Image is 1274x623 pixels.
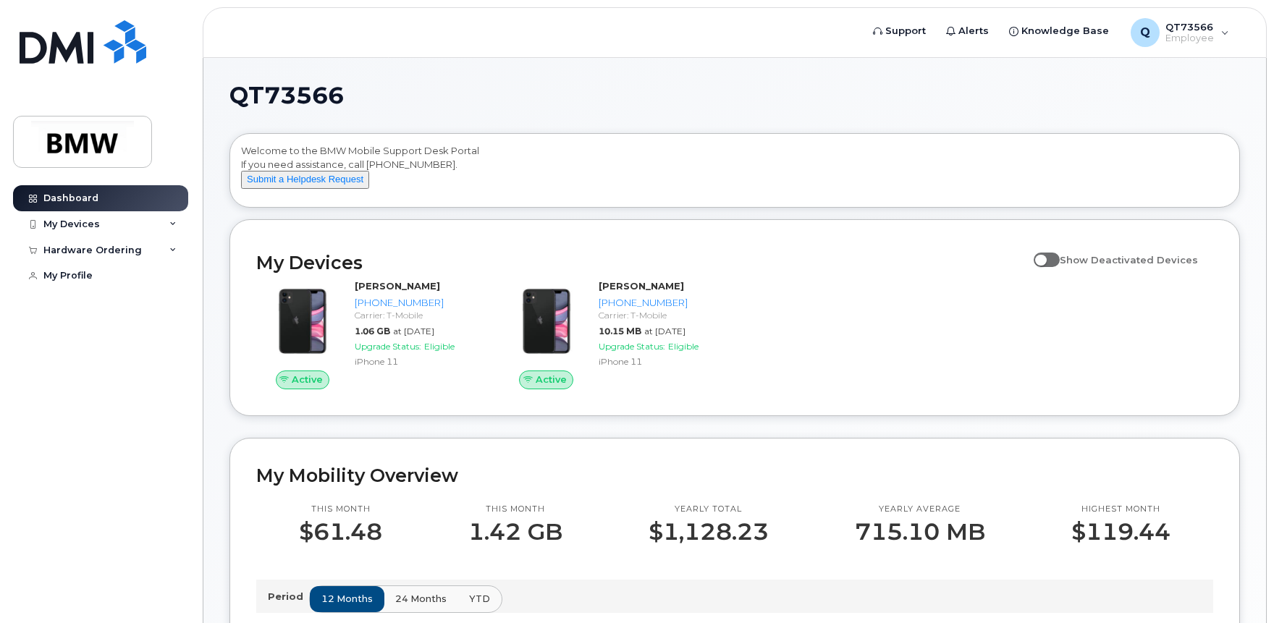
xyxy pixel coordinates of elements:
button: Submit a Helpdesk Request [241,171,369,189]
p: $119.44 [1071,519,1170,545]
span: Active [536,373,567,386]
span: at [DATE] [393,326,434,336]
span: 1.06 GB [355,326,390,336]
p: $61.48 [299,519,382,545]
p: Yearly total [649,504,769,515]
strong: [PERSON_NAME] [355,280,440,292]
span: 10.15 MB [599,326,641,336]
a: Active[PERSON_NAME][PHONE_NUMBER]Carrier: T-Mobile1.06 GBat [DATE]Upgrade Status:EligibleiPhone 11 [256,279,483,389]
div: Carrier: T-Mobile [599,309,721,321]
div: iPhone 11 [355,355,477,368]
p: 1.42 GB [468,519,562,545]
div: [PHONE_NUMBER] [355,296,477,310]
p: This month [468,504,562,515]
span: at [DATE] [644,326,685,336]
span: Eligible [668,341,699,352]
span: 24 months [395,592,447,606]
span: Eligible [424,341,455,352]
p: Period [268,590,309,603]
span: Upgrade Status: [599,341,665,352]
a: Active[PERSON_NAME][PHONE_NUMBER]Carrier: T-Mobile10.15 MBat [DATE]Upgrade Status:EligibleiPhone 11 [500,279,727,389]
strong: [PERSON_NAME] [599,280,684,292]
div: Carrier: T-Mobile [355,309,477,321]
p: Yearly average [855,504,985,515]
p: This month [299,504,382,515]
h2: My Devices [256,252,1026,274]
span: QT73566 [229,85,344,106]
div: Welcome to the BMW Mobile Support Desk Portal If you need assistance, call [PHONE_NUMBER]. [241,144,1228,202]
div: iPhone 11 [599,355,721,368]
img: iPhone_11.jpg [268,287,337,356]
span: Active [292,373,323,386]
span: Upgrade Status: [355,341,421,352]
div: [PHONE_NUMBER] [599,296,721,310]
a: Submit a Helpdesk Request [241,173,369,185]
p: Highest month [1071,504,1170,515]
h2: My Mobility Overview [256,465,1213,486]
span: YTD [469,592,490,606]
p: $1,128.23 [649,519,769,545]
p: 715.10 MB [855,519,985,545]
span: Show Deactivated Devices [1060,254,1198,266]
img: iPhone_11.jpg [512,287,581,356]
input: Show Deactivated Devices [1034,246,1045,258]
